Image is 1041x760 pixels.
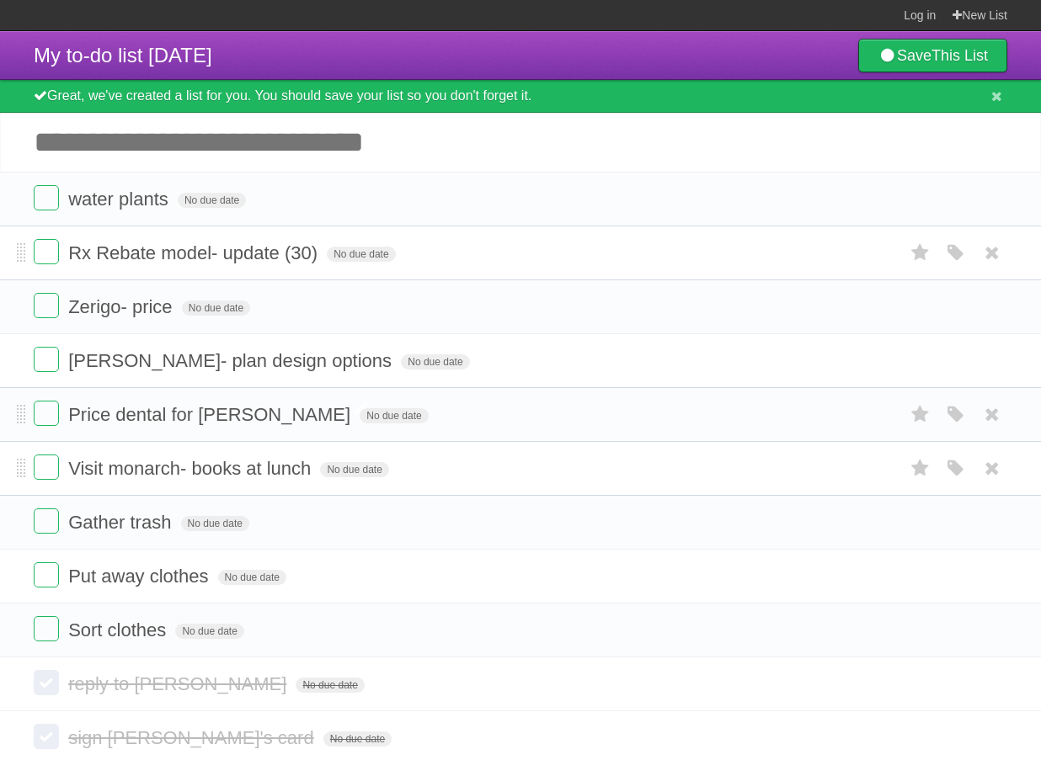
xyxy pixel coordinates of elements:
[68,458,315,479] span: Visit monarch- books at lunch
[327,247,395,262] span: No due date
[68,350,396,371] span: [PERSON_NAME]- plan design options
[181,516,249,531] span: No due date
[905,239,937,267] label: Star task
[182,300,250,316] span: No due date
[296,678,364,693] span: No due date
[34,724,59,749] label: Done
[68,242,322,263] span: Rx Rebate model- update (30)
[34,347,59,372] label: Done
[34,401,59,426] label: Done
[34,562,59,587] label: Done
[68,619,170,640] span: Sort clothes
[34,44,212,66] span: My to-do list [DATE]
[401,354,469,369] span: No due date
[34,670,59,695] label: Done
[858,39,1007,72] a: SaveThis List
[175,624,243,639] span: No due date
[34,239,59,264] label: Done
[320,462,388,477] span: No due date
[34,185,59,210] label: Done
[34,616,59,641] label: Done
[34,293,59,318] label: Done
[905,401,937,428] label: Star task
[178,193,246,208] span: No due date
[68,566,212,587] span: Put away clothes
[218,570,286,585] span: No due date
[34,508,59,534] label: Done
[34,454,59,480] label: Done
[68,404,355,425] span: Price dental for [PERSON_NAME]
[68,189,173,210] span: water plants
[905,454,937,482] label: Star task
[68,512,175,533] span: Gather trash
[323,731,392,747] span: No due date
[68,673,291,694] span: reply to [PERSON_NAME]
[932,47,988,64] b: This List
[360,408,428,423] span: No due date
[68,727,318,748] span: sign [PERSON_NAME]'s card
[68,296,176,317] span: Zerigo- price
